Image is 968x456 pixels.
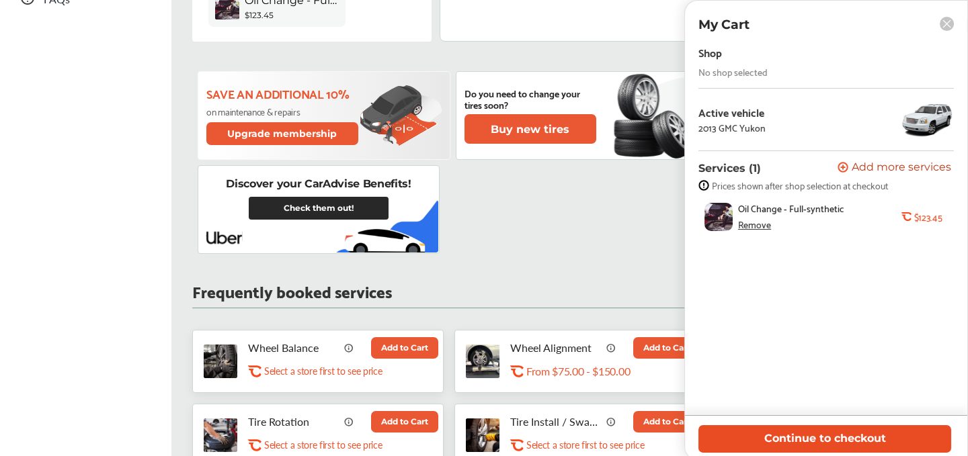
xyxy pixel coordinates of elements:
p: Do you need to change your tires soon? [465,87,596,110]
p: Save an additional 10% [206,86,360,101]
p: Wheel Balance [248,341,339,354]
img: uber-logo.8ea76b89.svg [206,228,243,248]
div: 2013 GMC Yukon [698,122,766,133]
img: info_icon_vector.svg [344,416,354,426]
img: tire-wheel-balance-thumb.jpg [204,345,237,378]
img: info_icon_vector.svg [344,343,354,352]
img: wheel-alignment-thumb.jpg [466,345,499,378]
button: Add to Cart [371,337,438,359]
img: info-strock.ef5ea3fe.svg [698,180,709,191]
p: Tire Install / Swap Tires [510,415,602,428]
p: Tire Rotation [248,415,339,428]
span: Prices shown after shop selection at checkout [712,180,888,191]
p: Select a store first to see price [526,439,644,451]
a: Check them out! [249,197,389,220]
p: From $75.00 - $150.00 [526,365,630,377]
div: Shop [698,43,722,61]
p: Wheel Alignment [510,341,602,354]
div: Remove [738,219,771,230]
a: Buy new tires [465,114,599,144]
p: My Cart [698,17,750,32]
button: Add more services [838,162,951,175]
button: Upgrade membership [206,122,358,145]
button: Add to Cart [633,337,700,359]
button: Continue to checkout [698,425,951,453]
img: 8192_st0640_046.jpg [900,99,954,140]
img: tire-install-swap-tires-thumb.jpg [466,418,499,452]
img: update-membership.81812027.svg [360,85,442,147]
b: $123.45 [245,10,274,20]
p: Frequently booked services [192,284,392,297]
span: Add more services [852,162,951,175]
button: Buy new tires [465,114,596,144]
img: oil-change-thumb.jpg [704,203,733,231]
div: Active vehicle [698,106,766,118]
img: tire-rotation-thumb.jpg [204,418,237,452]
img: new-tire.a0c7fe23.svg [612,68,701,163]
img: uber-vehicle.2721b44f.svg [331,200,438,253]
img: info_icon_vector.svg [606,416,616,426]
span: Oil Change - Full-synthetic [738,203,844,214]
div: No shop selected [698,66,768,77]
button: Add to Cart [371,411,438,432]
button: Add to Cart [633,411,700,432]
a: Add more services [838,162,954,175]
p: Select a store first to see price [264,365,382,377]
p: Discover your CarAdvise Benefits! [226,177,411,191]
p: Services (1) [698,162,761,175]
p: Select a store first to see price [264,439,382,451]
b: $123.45 [914,212,942,222]
img: info_icon_vector.svg [606,343,616,352]
p: on maintenance & repairs [206,106,360,117]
